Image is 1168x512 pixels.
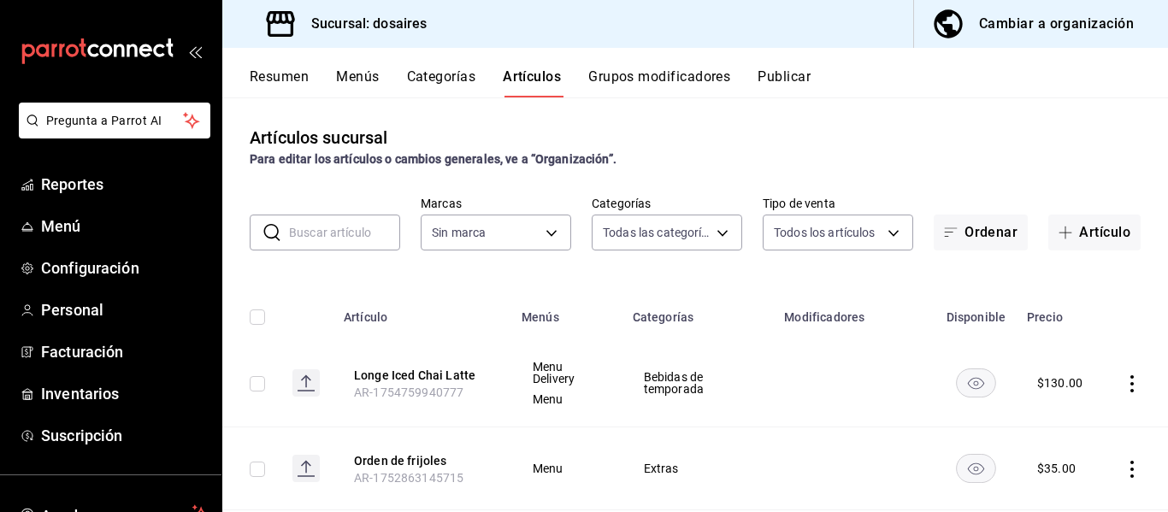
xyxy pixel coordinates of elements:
th: Menús [511,285,622,339]
button: edit-product-location [354,452,491,469]
span: Sin marca [432,224,486,241]
span: Extras [644,462,753,474]
div: Artículos sucursal [250,125,387,150]
button: availability-product [956,368,996,397]
h3: Sucursal: dosaires [298,14,427,34]
th: Categorías [622,285,775,339]
span: Configuración [41,256,208,280]
button: Resumen [250,68,309,97]
button: Grupos modificadores [588,68,730,97]
span: Menu [533,393,601,405]
span: Menu Delivery [533,361,601,385]
span: Personal [41,298,208,321]
span: AR-1754759940777 [354,385,463,399]
button: Categorías [407,68,476,97]
th: Modificadores [774,285,935,339]
button: open_drawer_menu [188,44,202,58]
span: Todos los artículos [774,224,876,241]
button: actions [1124,461,1141,478]
span: Inventarios [41,382,208,405]
div: navigation tabs [250,68,1168,97]
div: Cambiar a organización [979,12,1134,36]
button: Menús [336,68,379,97]
span: Suscripción [41,424,208,447]
button: Pregunta a Parrot AI [19,103,210,138]
button: Ordenar [934,215,1028,250]
button: Publicar [758,68,811,97]
strong: Para editar los artículos o cambios generales, ve a “Organización”. [250,152,616,166]
button: edit-product-location [354,367,491,384]
div: $ 35.00 [1037,460,1076,477]
input: Buscar artículo [289,215,400,250]
span: Reportes [41,173,208,196]
th: Precio [1017,285,1103,339]
span: Bebidas de temporada [644,371,753,395]
span: Todas las categorías, Sin categoría [603,224,711,241]
label: Marcas [421,197,571,209]
span: Menu [533,462,601,474]
button: availability-product [956,454,996,483]
span: AR-1752863145715 [354,471,463,485]
span: Facturación [41,340,208,363]
a: Pregunta a Parrot AI [12,124,210,142]
span: Menú [41,215,208,238]
div: $ 130.00 [1037,374,1082,391]
label: Categorías [592,197,742,209]
button: Artículo [1048,215,1141,250]
button: Artículos [503,68,561,97]
label: Tipo de venta [763,197,913,209]
th: Disponible [935,285,1017,339]
button: actions [1124,375,1141,392]
th: Artículo [333,285,511,339]
span: Pregunta a Parrot AI [46,112,184,130]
